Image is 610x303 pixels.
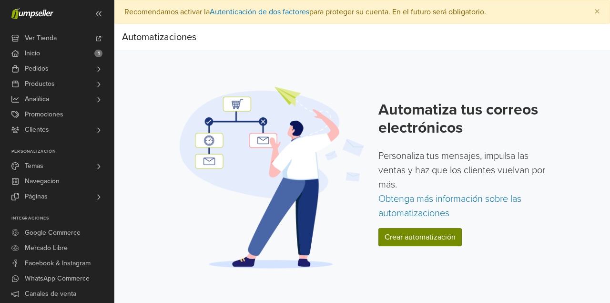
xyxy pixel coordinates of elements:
[94,50,102,57] span: 1
[122,28,196,47] div: Automatizaciones
[378,149,548,220] p: Personaliza tus mensajes, impulsa las ventas y haz que los clientes vuelvan por más.
[25,225,81,240] span: Google Commerce
[210,7,309,17] a: Autenticación de dos factores
[378,101,548,137] h2: Automatiza tus correos electrónicos
[25,271,90,286] span: WhatsApp Commerce
[594,5,600,19] span: ×
[25,61,49,76] span: Pedidos
[25,158,43,174] span: Temas
[25,240,68,256] span: Mercado Libre
[176,85,367,269] img: Automation
[25,256,91,271] span: Facebook & Instagram
[25,31,57,46] span: Ver Tienda
[25,286,76,302] span: Canales de venta
[11,216,114,221] p: Integraciones
[25,76,55,92] span: Productos
[25,189,48,204] span: Páginas
[11,149,114,155] p: Personalización
[25,122,49,137] span: Clientes
[25,107,63,122] span: Promociones
[585,0,610,23] button: Close
[25,46,40,61] span: Inicio
[25,92,49,107] span: Analítica
[378,193,521,219] a: Obtenga más información sobre las automatizaciones
[25,174,60,189] span: Navegacion
[378,228,462,246] a: Crear automatización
